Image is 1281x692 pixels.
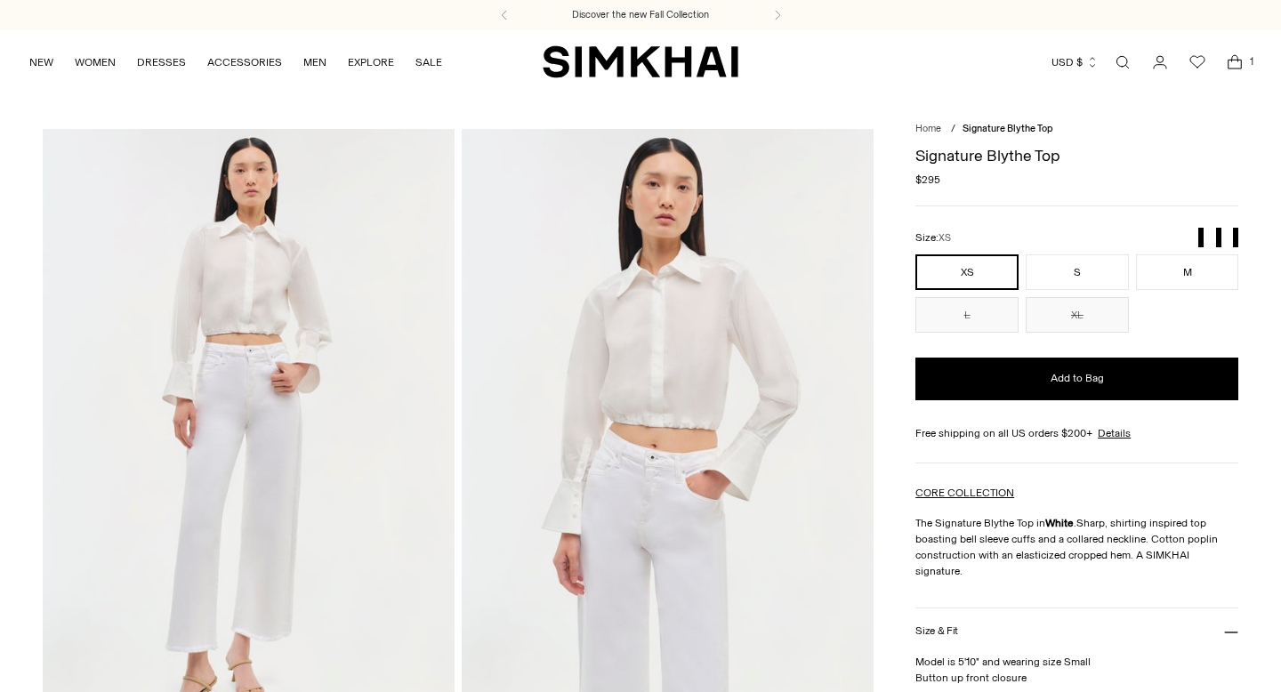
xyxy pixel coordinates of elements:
a: EXPLORE [348,43,394,82]
a: Go to the account page [1142,44,1178,80]
span: The Signature Blythe Top in [915,517,1045,529]
h1: Signature Blythe Top [915,148,1238,164]
a: DRESSES [137,43,186,82]
h3: Size & Fit [915,625,958,637]
button: M [1136,254,1239,290]
p: Model is 5'10" and wearing size Small Button up front closure [915,654,1238,686]
button: Add to Bag [915,358,1238,400]
span: $295 [915,172,940,188]
a: Open cart modal [1217,44,1253,80]
strong: White [1045,517,1074,529]
label: Size: [915,229,951,246]
button: USD $ [1051,43,1099,82]
button: XL [1026,297,1129,333]
span: 1 [1244,53,1260,69]
a: Open search modal [1105,44,1140,80]
button: XS [915,254,1019,290]
div: Free shipping on all US orders $200+ [915,425,1238,441]
a: Wishlist [1180,44,1215,80]
a: SIMKHAI [543,44,738,79]
a: CORE COLLECTION [915,487,1014,499]
span: Add to Bag [1051,371,1104,386]
button: L [915,297,1019,333]
a: Home [915,123,941,134]
div: / [951,122,955,137]
a: MEN [303,43,326,82]
nav: breadcrumbs [915,122,1238,137]
a: WOMEN [75,43,116,82]
button: S [1026,254,1129,290]
span: . [1074,517,1076,529]
span: XS [939,232,951,244]
span: Signature Blythe Top [963,123,1053,134]
a: Discover the new Fall Collection [572,8,709,22]
a: SALE [415,43,442,82]
a: ACCESSORIES [207,43,282,82]
a: NEW [29,43,53,82]
button: Size & Fit [915,608,1238,654]
a: Details [1098,425,1131,441]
